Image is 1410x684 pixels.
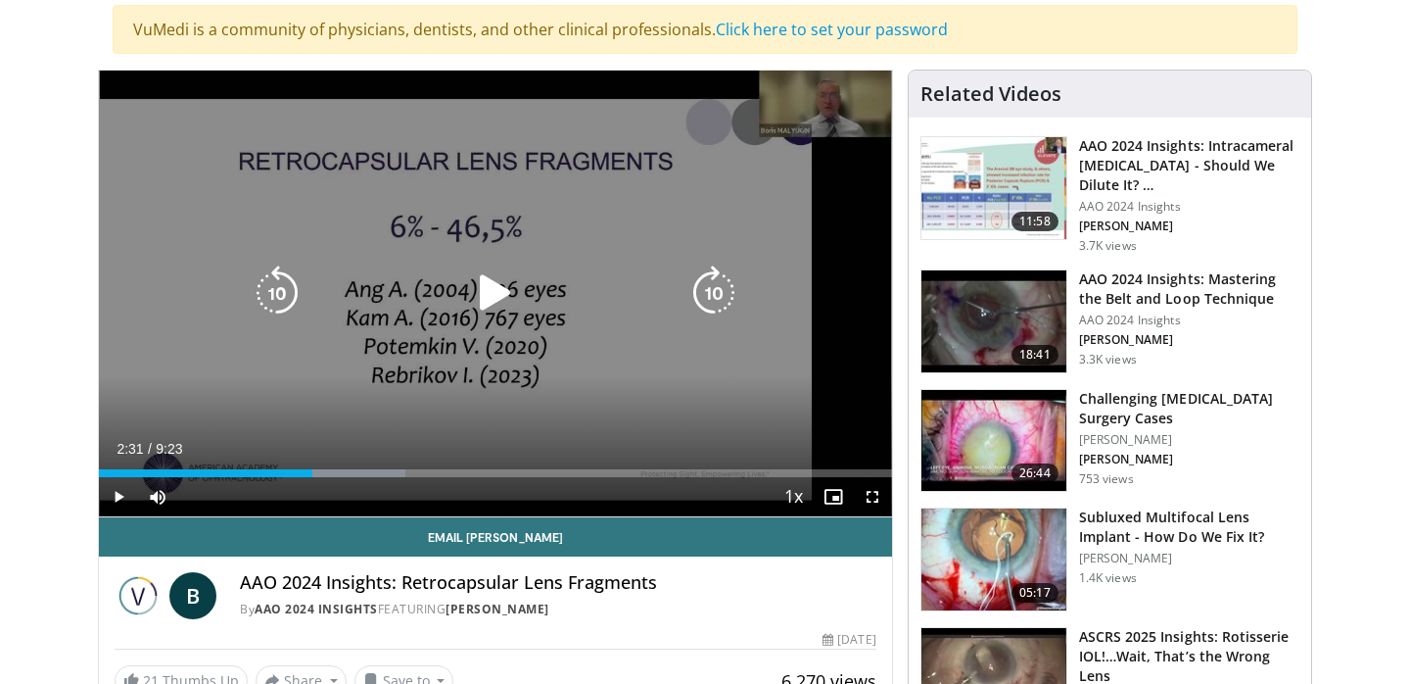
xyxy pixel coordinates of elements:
a: Email [PERSON_NAME] [99,517,892,557]
p: AAO 2024 Insights [1079,199,1299,215]
button: Enable picture-in-picture mode [814,477,853,516]
a: 11:58 AAO 2024 Insights: Intracameral [MEDICAL_DATA] - Should We Dilute It? … AAO 2024 Insights [... [920,136,1299,254]
img: 05a6f048-9eed-46a7-93e1-844e43fc910c.150x105_q85_crop-smart_upscale.jpg [921,390,1066,492]
a: B [169,572,216,619]
div: VuMedi is a community of physicians, dentists, and other clinical professionals. [113,5,1297,54]
button: Fullscreen [853,477,892,516]
a: 05:17 Subluxed Multifocal Lens Implant - How Do We Fix It? [PERSON_NAME] 1.4K views [920,508,1299,611]
p: AAO 2024 Insights [1079,313,1299,328]
p: 3.7K views [1079,238,1137,254]
h3: Challenging [MEDICAL_DATA] Surgery Cases [1079,389,1299,428]
button: Playback Rate [775,477,814,516]
p: [PERSON_NAME] [1079,332,1299,348]
div: Progress Bar [99,469,892,477]
video-js: Video Player [99,71,892,517]
span: 18:41 [1011,345,1058,365]
p: [PERSON_NAME] [1079,452,1299,467]
span: 2:31 [117,441,143,457]
img: AAO 2024 Insights [115,572,162,619]
h3: AAO 2024 Insights: Intracameral [MEDICAL_DATA] - Should We Dilute It? … [1079,136,1299,195]
span: 9:23 [156,441,182,457]
a: 26:44 Challenging [MEDICAL_DATA] Surgery Cases [PERSON_NAME] [PERSON_NAME] 753 views [920,389,1299,493]
p: [PERSON_NAME] [1079,219,1299,234]
p: [PERSON_NAME] [1079,432,1299,448]
p: 1.4K views [1079,570,1137,586]
span: 26:44 [1011,464,1058,483]
img: 22a3a3a3-03de-4b31-bd81-a17540334f4a.150x105_q85_crop-smart_upscale.jpg [921,270,1066,372]
a: [PERSON_NAME] [446,601,549,617]
h3: AAO 2024 Insights: Mastering the Belt and Loop Technique [1079,269,1299,309]
img: de733f49-b136-4bdc-9e00-4021288efeb7.150x105_q85_crop-smart_upscale.jpg [921,137,1066,239]
p: 3.3K views [1079,352,1137,367]
span: 05:17 [1011,583,1058,603]
button: Play [99,477,138,516]
span: 11:58 [1011,212,1058,231]
button: Mute [138,477,177,516]
h4: Related Videos [920,82,1061,106]
div: [DATE] [822,631,875,649]
div: By FEATURING [240,601,876,618]
h3: Subluxed Multifocal Lens Implant - How Do We Fix It? [1079,508,1299,547]
p: [PERSON_NAME] [1079,551,1299,566]
a: Click here to set your password [716,19,948,40]
h4: AAO 2024 Insights: Retrocapsular Lens Fragments [240,572,876,594]
img: 3fc25be6-574f-41c0-96b9-b0d00904b018.150x105_q85_crop-smart_upscale.jpg [921,509,1066,611]
a: 18:41 AAO 2024 Insights: Mastering the Belt and Loop Technique AAO 2024 Insights [PERSON_NAME] 3.... [920,269,1299,373]
a: AAO 2024 Insights [255,601,378,617]
p: 753 views [1079,471,1134,487]
span: / [148,441,152,457]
